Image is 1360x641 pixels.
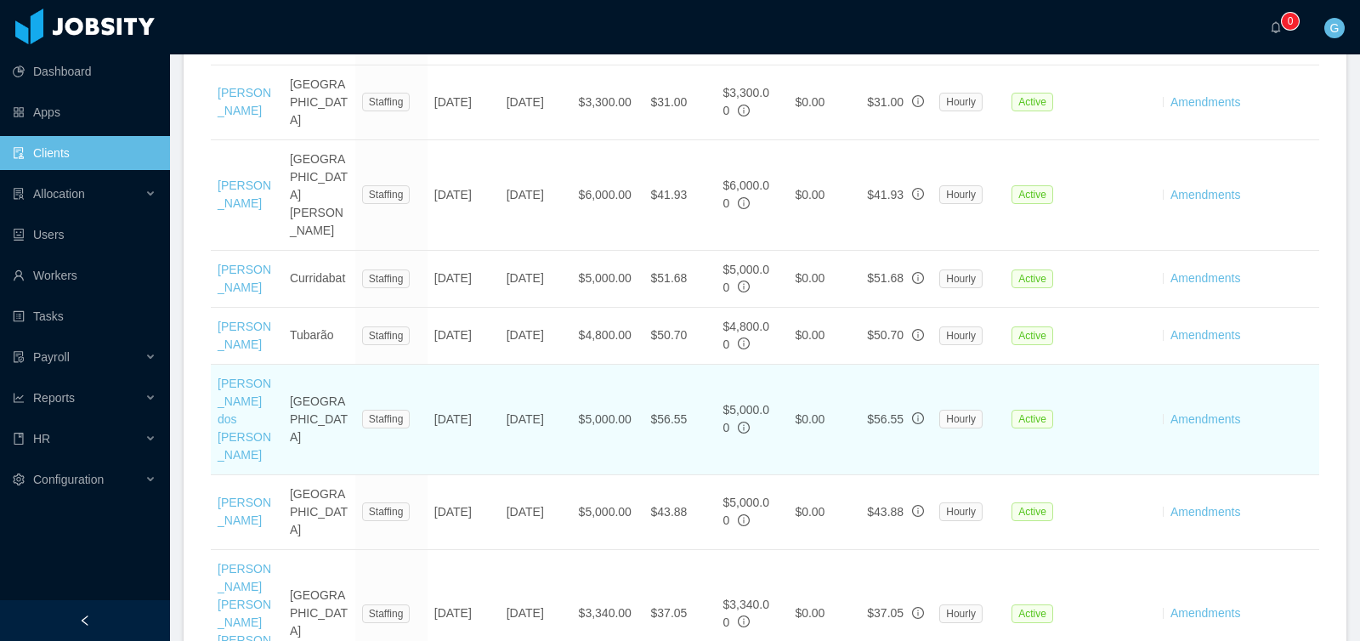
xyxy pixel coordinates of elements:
a: [PERSON_NAME] dos [PERSON_NAME] [218,377,271,462]
span: $5,000.00 [722,263,769,294]
a: Amendments [1170,606,1240,620]
span: $0.00 [795,95,824,109]
td: $4,800.00 [572,308,644,365]
span: Configuration [33,473,104,486]
a: [PERSON_NAME] [218,179,271,210]
span: info-circle [738,338,750,349]
td: [DATE] [500,308,572,365]
span: $0.00 [795,412,824,426]
td: $5,000.00 [572,365,644,475]
span: Staffing [362,269,410,288]
a: icon: appstoreApps [13,95,156,129]
span: info-circle [912,188,924,200]
span: Hourly [939,410,983,428]
td: Curridabat [283,251,355,308]
span: info-circle [738,514,750,526]
span: $0.00 [795,271,824,285]
span: $5,000.00 [722,496,769,527]
i: icon: solution [13,188,25,200]
span: info-circle [738,615,750,627]
td: $5,000.00 [572,475,644,550]
span: info-circle [912,95,924,107]
span: $3,340.00 [722,598,769,629]
span: Allocation [33,187,85,201]
span: Reports [33,391,75,405]
a: [PERSON_NAME] [218,496,271,527]
a: [PERSON_NAME] [218,263,271,294]
span: Staffing [362,93,410,111]
a: icon: profileTasks [13,299,156,333]
span: $3,300.00 [722,86,769,117]
span: Hourly [939,502,983,521]
td: $31.00 [644,65,717,140]
td: $51.68 [644,251,717,308]
i: icon: book [13,433,25,445]
i: icon: setting [13,474,25,485]
td: [DATE] [428,65,500,140]
sup: 0 [1282,13,1299,30]
a: Amendments [1170,95,1240,109]
span: info-circle [738,281,750,292]
td: $56.55 [644,365,717,475]
td: [DATE] [428,365,500,475]
span: Hourly [939,326,983,345]
td: [DATE] [428,251,500,308]
span: info-circle [912,505,924,517]
td: [DATE] [500,251,572,308]
td: $41.93 [644,140,717,251]
span: $31.00 [867,95,904,109]
a: icon: auditClients [13,136,156,170]
span: $0.00 [795,606,824,620]
span: Active [1011,93,1053,111]
span: Active [1011,185,1053,204]
td: $6,000.00 [572,140,644,251]
span: $56.55 [867,412,904,426]
span: Hourly [939,185,983,204]
td: [DATE] [500,140,572,251]
span: Active [1011,502,1053,521]
td: [DATE] [500,65,572,140]
span: Hourly [939,269,983,288]
span: Staffing [362,502,410,521]
i: icon: line-chart [13,392,25,404]
td: [DATE] [428,308,500,365]
span: $50.70 [867,328,904,342]
a: Amendments [1170,188,1240,201]
td: Tubarão [283,308,355,365]
span: $0.00 [795,188,824,201]
span: info-circle [738,422,750,434]
td: [DATE] [428,475,500,550]
a: icon: userWorkers [13,258,156,292]
i: icon: file-protect [13,351,25,363]
span: Active [1011,269,1053,288]
span: Active [1011,326,1053,345]
span: $41.93 [867,188,904,201]
span: $51.68 [867,271,904,285]
td: [DATE] [500,365,572,475]
span: Hourly [939,93,983,111]
td: [GEOGRAPHIC_DATA] [283,365,355,475]
span: G [1330,18,1340,38]
span: HR [33,432,50,445]
a: Amendments [1170,505,1240,519]
span: Staffing [362,185,410,204]
span: Hourly [939,604,983,623]
td: [GEOGRAPHIC_DATA][PERSON_NAME] [283,140,355,251]
span: info-circle [912,412,924,424]
span: Payroll [33,350,70,364]
span: Staffing [362,604,410,623]
td: [DATE] [500,475,572,550]
a: icon: robotUsers [13,218,156,252]
span: $0.00 [795,505,824,519]
span: Staffing [362,410,410,428]
span: $5,000.00 [722,403,769,434]
span: info-circle [912,272,924,284]
span: $37.05 [867,606,904,620]
a: [PERSON_NAME] [218,86,271,117]
span: info-circle [738,197,750,209]
span: Staffing [362,326,410,345]
span: $43.88 [867,505,904,519]
a: Amendments [1170,328,1240,342]
span: $6,000.00 [722,179,769,210]
span: $0.00 [795,328,824,342]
